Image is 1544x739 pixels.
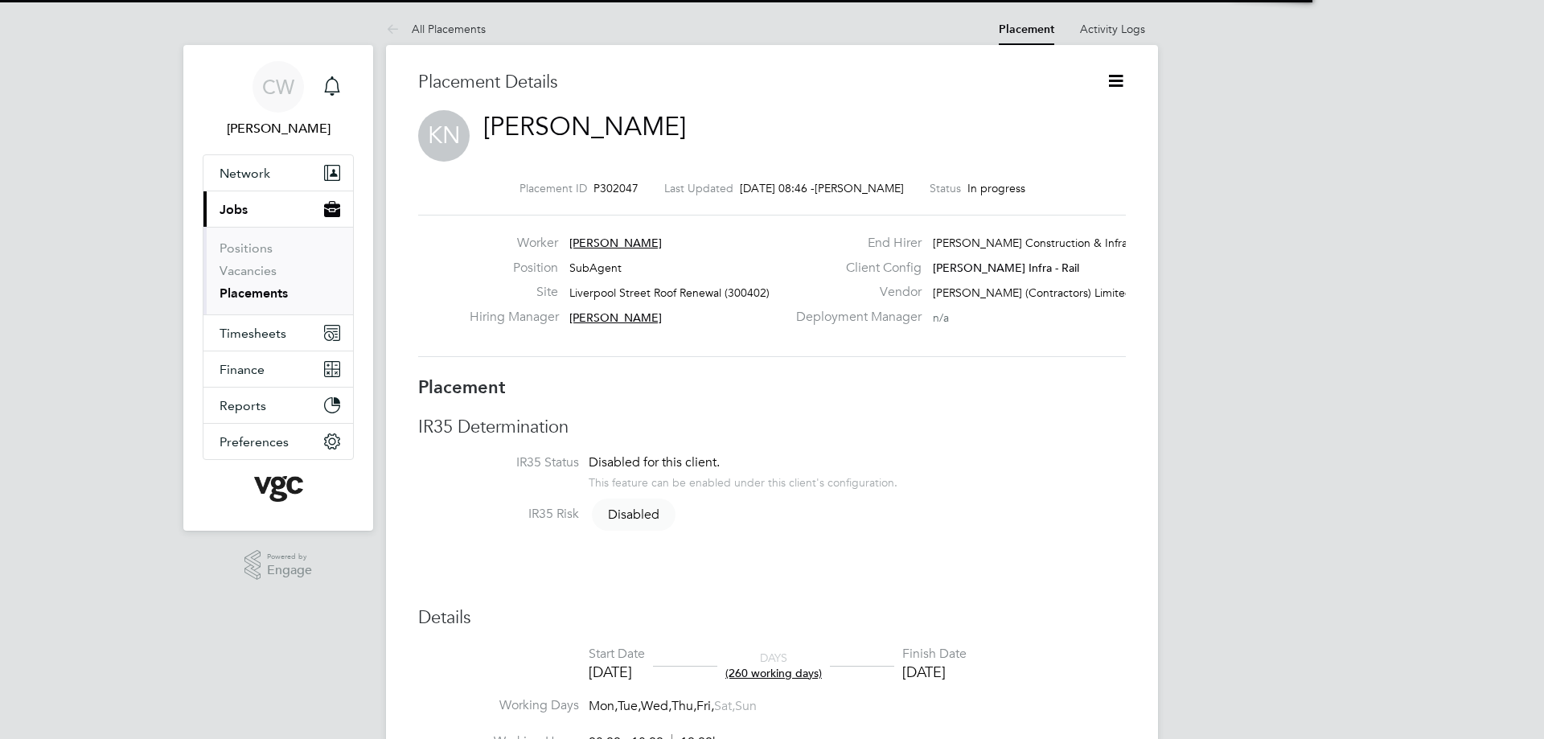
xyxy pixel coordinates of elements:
a: Placement [999,23,1054,36]
span: Sun [735,698,757,714]
label: Site [470,284,558,301]
h3: Details [418,606,1126,630]
button: Timesheets [203,315,353,351]
div: Jobs [203,227,353,314]
span: In progress [967,181,1025,195]
span: Chris Watson [203,119,354,138]
span: [PERSON_NAME] [569,236,662,250]
span: SubAgent [569,261,622,275]
div: This feature can be enabled under this client's configuration. [589,471,897,490]
label: Client Config [786,260,922,277]
span: [PERSON_NAME] Infra - Rail [933,261,1079,275]
a: Vacancies [220,263,277,278]
label: End Hirer [786,235,922,252]
span: Jobs [220,202,248,217]
span: Engage [267,564,312,577]
label: Deployment Manager [786,309,922,326]
span: (260 working days) [725,666,822,680]
a: Placements [220,285,288,301]
span: [PERSON_NAME] (Contractors) Limited [933,285,1132,300]
h3: IR35 Determination [418,416,1126,439]
span: Liverpool Street Roof Renewal (300402) [569,285,770,300]
button: Preferences [203,424,353,459]
label: Hiring Manager [470,309,558,326]
span: Fri, [696,698,714,714]
span: Preferences [220,434,289,450]
a: Activity Logs [1080,22,1145,36]
h3: Placement Details [418,71,1082,94]
div: [DATE] [902,663,967,681]
span: Network [220,166,270,181]
label: IR35 Status [418,454,579,471]
label: Vendor [786,284,922,301]
button: Reports [203,388,353,423]
span: Finance [220,362,265,377]
span: KN [418,110,470,162]
a: Powered byEngage [244,550,313,581]
div: Finish Date [902,646,967,663]
span: Reports [220,398,266,413]
span: Timesheets [220,326,286,341]
a: [PERSON_NAME] [483,111,686,142]
label: IR35 Risk [418,506,579,523]
a: CW[PERSON_NAME] [203,61,354,138]
a: Positions [220,240,273,256]
span: Powered by [267,550,312,564]
span: Disabled for this client. [589,454,720,470]
span: Tue, [618,698,641,714]
span: [PERSON_NAME] [569,310,662,325]
b: Placement [418,376,506,398]
a: All Placements [386,22,486,36]
a: Go to home page [203,476,354,502]
span: Thu, [671,698,696,714]
span: n/a [933,310,949,325]
div: Start Date [589,646,645,663]
label: Last Updated [664,181,733,195]
div: DAYS [717,651,830,679]
label: Position [470,260,558,277]
div: [DATE] [589,663,645,681]
label: Placement ID [519,181,587,195]
span: Disabled [592,499,675,531]
span: [DATE] 08:46 - [740,181,815,195]
button: Jobs [203,191,353,227]
label: Working Days [418,697,579,714]
span: Mon, [589,698,618,714]
img: vgcgroup-logo-retina.png [254,476,303,502]
label: Status [930,181,961,195]
span: Sat, [714,698,735,714]
button: Finance [203,351,353,387]
span: Wed, [641,698,671,714]
nav: Main navigation [183,45,373,531]
button: Network [203,155,353,191]
span: CW [262,76,294,97]
label: Worker [470,235,558,252]
span: [PERSON_NAME] Construction & Infrast… [933,236,1148,250]
span: P302047 [593,181,639,195]
span: [PERSON_NAME] [815,181,904,195]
